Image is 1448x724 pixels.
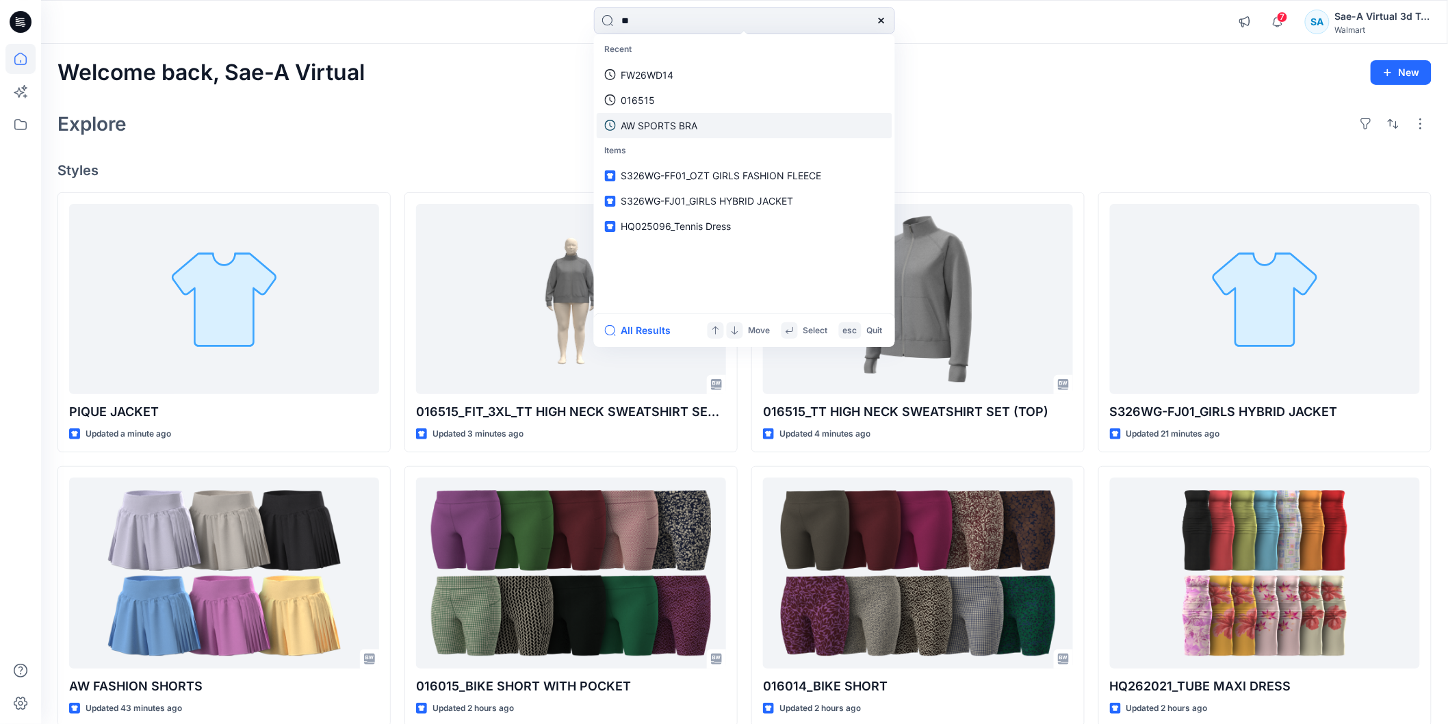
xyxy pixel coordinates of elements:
[69,677,379,696] p: AW FASHION SHORTS
[1110,402,1420,422] p: S326WG-FJ01_GIRLS HYBRID JACKET
[432,427,523,441] p: Updated 3 minutes ago
[597,138,892,164] p: Items
[1126,701,1208,716] p: Updated 2 hours ago
[1110,677,1420,696] p: HQ262021_TUBE MAXI DRESS
[621,170,822,181] span: S326WG-FF01_OZT GIRLS FASHION FLEECE
[597,62,892,88] a: FW26WD14
[57,60,365,86] h2: Welcome back, Sae-A Virtual
[1335,8,1431,25] div: Sae-A Virtual 3d Team
[86,427,171,441] p: Updated a minute ago
[597,188,892,214] a: S326WG-FJ01_GIRLS HYBRID JACKET
[621,195,794,207] span: S326WG-FJ01_GIRLS HYBRID JACKET
[605,322,680,339] button: All Results
[416,677,726,696] p: 016015_BIKE SHORT WITH POCKET
[57,113,127,135] h2: Explore
[749,324,771,338] p: Move
[763,478,1073,668] a: 016014_BIKE SHORT
[432,701,514,716] p: Updated 2 hours ago
[416,204,726,394] a: 016515_FIT_3XL_TT HIGH NECK SWEATSHIRT SET (TOP)
[1277,12,1288,23] span: 7
[621,118,698,133] p: AW SPORTS BRA
[1126,427,1220,441] p: Updated 21 minutes ago
[416,402,726,422] p: 016515_FIT_3XL_TT HIGH NECK SWEATSHIRT SET (TOP)
[1110,204,1420,394] a: S326WG-FJ01_GIRLS HYBRID JACKET
[69,204,379,394] a: PIQUE JACKET
[803,324,828,338] p: Select
[69,402,379,422] p: PIQUE JACKET
[597,37,892,62] p: Recent
[597,214,892,239] a: HQ025096_Tennis Dress
[57,162,1432,179] h4: Styles
[1335,25,1431,35] div: Walmart
[1110,478,1420,668] a: HQ262021_TUBE MAXI DRESS
[416,478,726,668] a: 016015_BIKE SHORT WITH POCKET
[867,324,883,338] p: Quit
[763,677,1073,696] p: 016014_BIKE SHORT
[1371,60,1432,85] button: New
[621,220,732,232] span: HQ025096_Tennis Dress
[621,93,656,107] p: 016515
[763,204,1073,394] a: 016515_TT HIGH NECK SWEATSHIRT SET (TOP)
[763,402,1073,422] p: 016515_TT HIGH NECK SWEATSHIRT SET (TOP)
[597,113,892,138] a: AW SPORTS BRA
[1305,10,1330,34] div: SA
[621,68,674,82] p: FW26WD14
[597,88,892,113] a: 016515
[597,163,892,188] a: S326WG-FF01_OZT GIRLS FASHION FLEECE
[779,427,870,441] p: Updated 4 minutes ago
[779,701,861,716] p: Updated 2 hours ago
[86,701,182,716] p: Updated 43 minutes ago
[69,478,379,668] a: AW FASHION SHORTS
[843,324,857,338] p: esc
